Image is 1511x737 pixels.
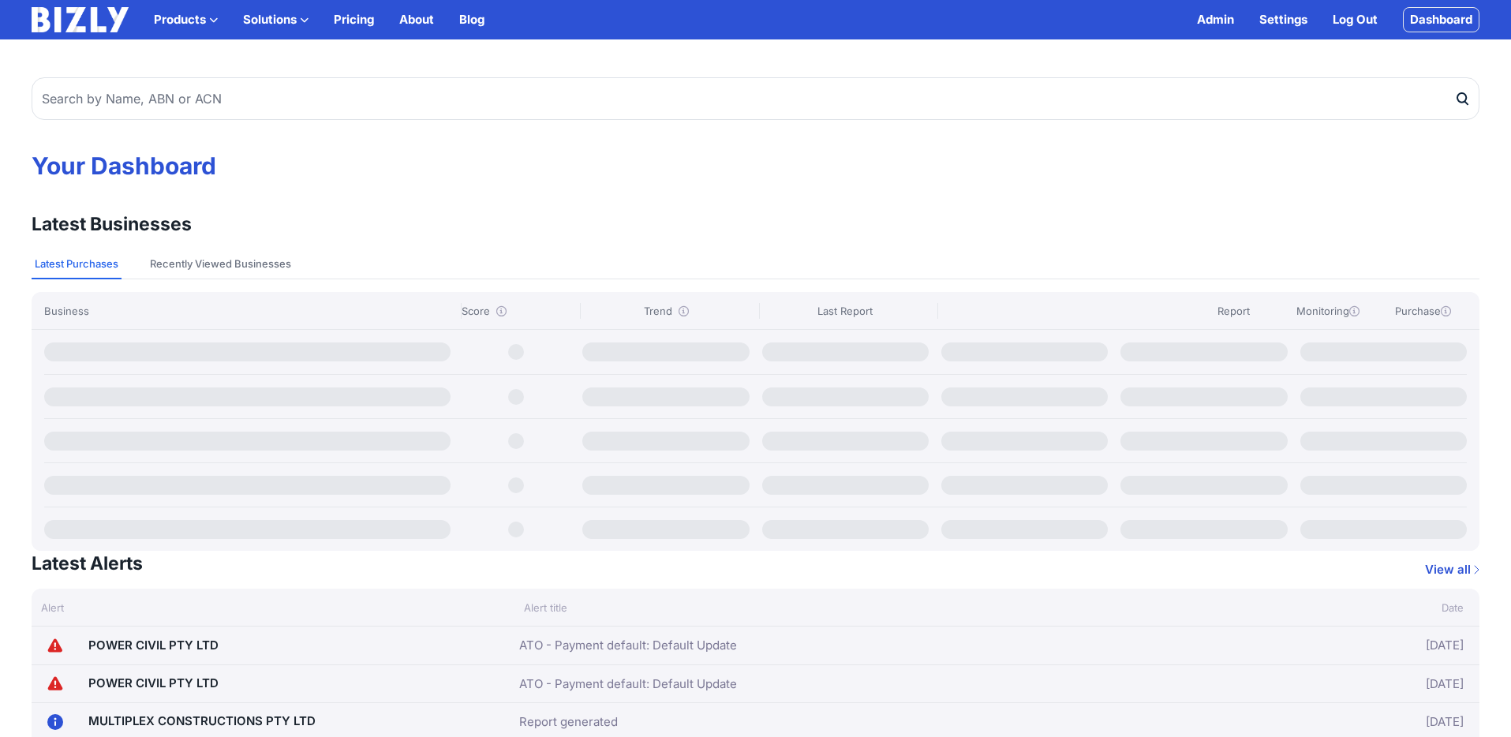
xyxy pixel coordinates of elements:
a: Dashboard [1403,7,1479,32]
div: Alert [32,600,514,615]
button: Latest Purchases [32,249,122,279]
div: Date [1238,600,1479,615]
div: Purchase [1378,303,1467,319]
div: [DATE] [1228,709,1464,734]
div: Monitoring [1284,303,1372,319]
h3: Latest Alerts [32,551,143,576]
button: Recently Viewed Businesses [147,249,294,279]
div: Score [461,303,574,319]
a: POWER CIVIL PTY LTD [88,675,219,690]
div: [DATE] [1228,633,1464,658]
a: About [399,10,434,29]
div: Business [44,303,454,319]
input: Search by Name, ABN or ACN [32,77,1479,120]
a: Settings [1259,10,1307,29]
a: ATO - Payment default: Default Update [519,636,737,655]
nav: Tabs [32,249,1479,279]
a: Log Out [1333,10,1378,29]
a: Blog [459,10,484,29]
div: Trend [580,303,752,319]
div: [DATE] [1228,672,1464,696]
a: Report generated [519,713,618,731]
a: POWER CIVIL PTY LTD [88,638,219,653]
h1: Your Dashboard [32,152,1479,180]
a: View all [1425,560,1479,579]
a: Admin [1197,10,1234,29]
a: ATO - Payment default: Default Update [519,675,737,694]
div: Alert title [514,600,1239,615]
button: Solutions [243,10,309,29]
button: Products [154,10,218,29]
div: Report [1189,303,1277,319]
a: MULTIPLEX CONSTRUCTIONS PTY LTD [88,713,316,728]
h3: Latest Businesses [32,211,192,237]
div: Last Report [759,303,931,319]
a: Pricing [334,10,374,29]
